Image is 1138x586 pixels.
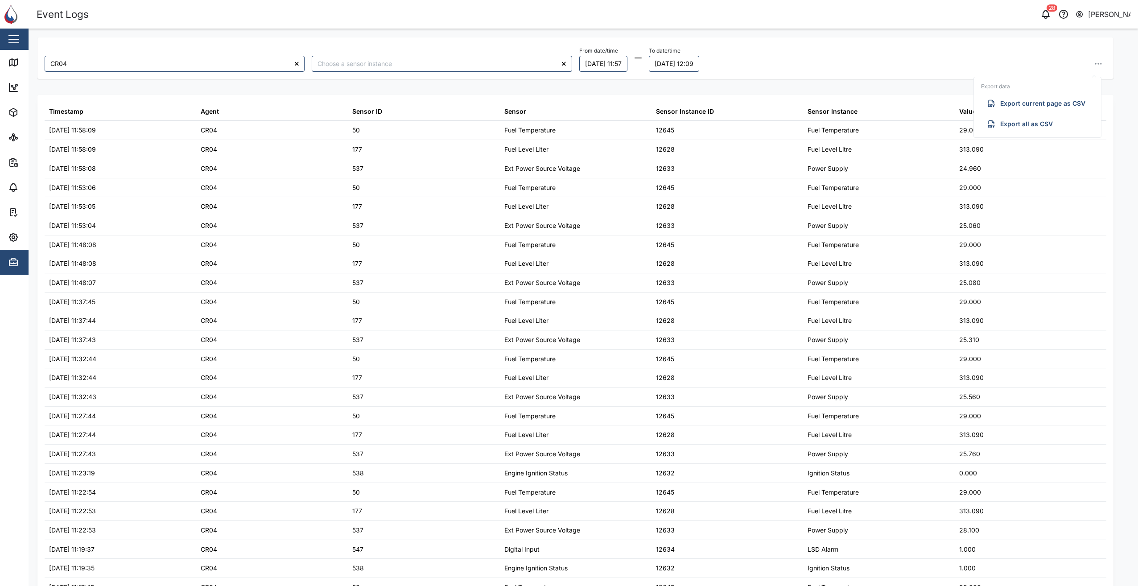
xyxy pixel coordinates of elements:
div: Value [959,107,976,116]
div: Ext Power Source Voltage [504,221,580,231]
div: Power Supply [808,525,848,535]
div: 12645 [656,240,674,250]
div: Ignition Status [808,563,849,573]
div: 313.090 [959,506,984,516]
div: 1.000 [959,545,976,554]
div: 50 [352,354,360,364]
div: Fuel Level Litre [808,144,852,154]
div: 177 [352,144,362,154]
div: 25.060 [959,221,981,231]
div: 12633 [656,335,675,345]
div: 313.090 [959,316,984,326]
div: 12633 [656,164,675,173]
div: 537 [352,278,363,288]
div: 12628 [656,506,675,516]
div: 29.000 [959,183,981,193]
div: 12633 [656,525,675,535]
div: Fuel Temperature [808,240,859,250]
div: 12632 [656,468,675,478]
div: [DATE] 11:48:07 [49,278,96,288]
div: Sensor Instance ID [656,107,714,116]
div: CR04 [201,316,217,326]
div: Alarms [23,182,51,192]
div: Fuel Temperature [808,487,859,497]
div: Power Supply [808,164,848,173]
div: 28.100 [959,525,979,535]
div: CR04 [201,411,217,421]
div: Fuel Temperature [808,354,859,364]
div: Fuel Level Litre [808,506,852,516]
div: Sites [23,132,45,142]
div: 12633 [656,278,675,288]
div: Ext Power Source Voltage [504,335,580,345]
div: Admin [23,257,49,267]
div: CR04 [201,545,217,554]
div: Fuel Temperature [504,240,556,250]
div: CR04 [201,221,217,231]
div: CR04 [201,335,217,345]
div: 12645 [656,487,674,497]
div: 12628 [656,144,675,154]
div: 537 [352,449,363,459]
div: 177 [352,373,362,383]
div: Timestamp [49,107,83,116]
div: Fuel Level Liter [504,202,548,211]
div: Fuel Temperature [504,411,556,421]
div: 24.960 [959,164,981,173]
div: Engine Ignition Status [504,563,568,573]
div: Agent [201,107,219,116]
div: 50 [352,487,360,497]
div: [DATE] 11:37:44 [49,316,96,326]
div: 29.000 [959,354,981,364]
div: 29.000 [959,240,981,250]
div: Event Logs [37,7,89,22]
div: 28 [1047,4,1057,12]
div: [DATE] 11:48:08 [49,240,96,250]
div: CR04 [201,506,217,516]
button: [PERSON_NAME] [1075,8,1131,21]
div: CR04 [201,202,217,211]
div: [DATE] 11:32:44 [49,373,96,383]
span: Export current page as CSV [1000,96,1085,111]
div: 177 [352,316,362,326]
div: 12633 [656,392,675,402]
div: [DATE] 11:22:53 [49,525,96,535]
div: Power Supply [808,335,848,345]
div: Tasks [23,207,48,217]
div: Fuel Level Liter [504,430,548,440]
button: Export all as CSV [981,116,1094,132]
div: 12645 [656,411,674,421]
div: Sensor Instance [808,107,858,116]
div: [DATE] 11:58:08 [49,164,96,173]
div: 313.090 [959,430,984,440]
div: 177 [352,259,362,268]
div: Assets [23,107,51,117]
div: Fuel Level Liter [504,373,548,383]
div: 537 [352,525,363,535]
div: 29.000 [959,487,981,497]
div: 313.090 [959,202,984,211]
div: 12645 [656,125,674,135]
div: Fuel Level Litre [808,430,852,440]
div: CR04 [201,487,217,497]
div: Fuel Level Liter [504,506,548,516]
div: Export data [981,83,1094,91]
span: Export all as CSV [1000,116,1053,132]
div: 313.090 [959,259,984,268]
div: 12628 [656,373,675,383]
div: [DATE] 11:27:43 [49,449,96,459]
div: [DATE] 11:19:37 [49,545,95,554]
div: Engine Ignition Status [504,468,568,478]
div: CR04 [201,183,217,193]
div: 12645 [656,354,674,364]
div: Fuel Level Litre [808,373,852,383]
div: 50 [352,240,360,250]
div: 313.090 [959,144,984,154]
div: Map [23,58,43,67]
div: Fuel Level Liter [504,316,548,326]
div: [DATE] 11:27:44 [49,430,96,440]
div: Sensor [504,107,526,116]
div: 50 [352,125,360,135]
button: 07/09/2025 11:57 [579,56,627,72]
div: 12645 [656,183,674,193]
